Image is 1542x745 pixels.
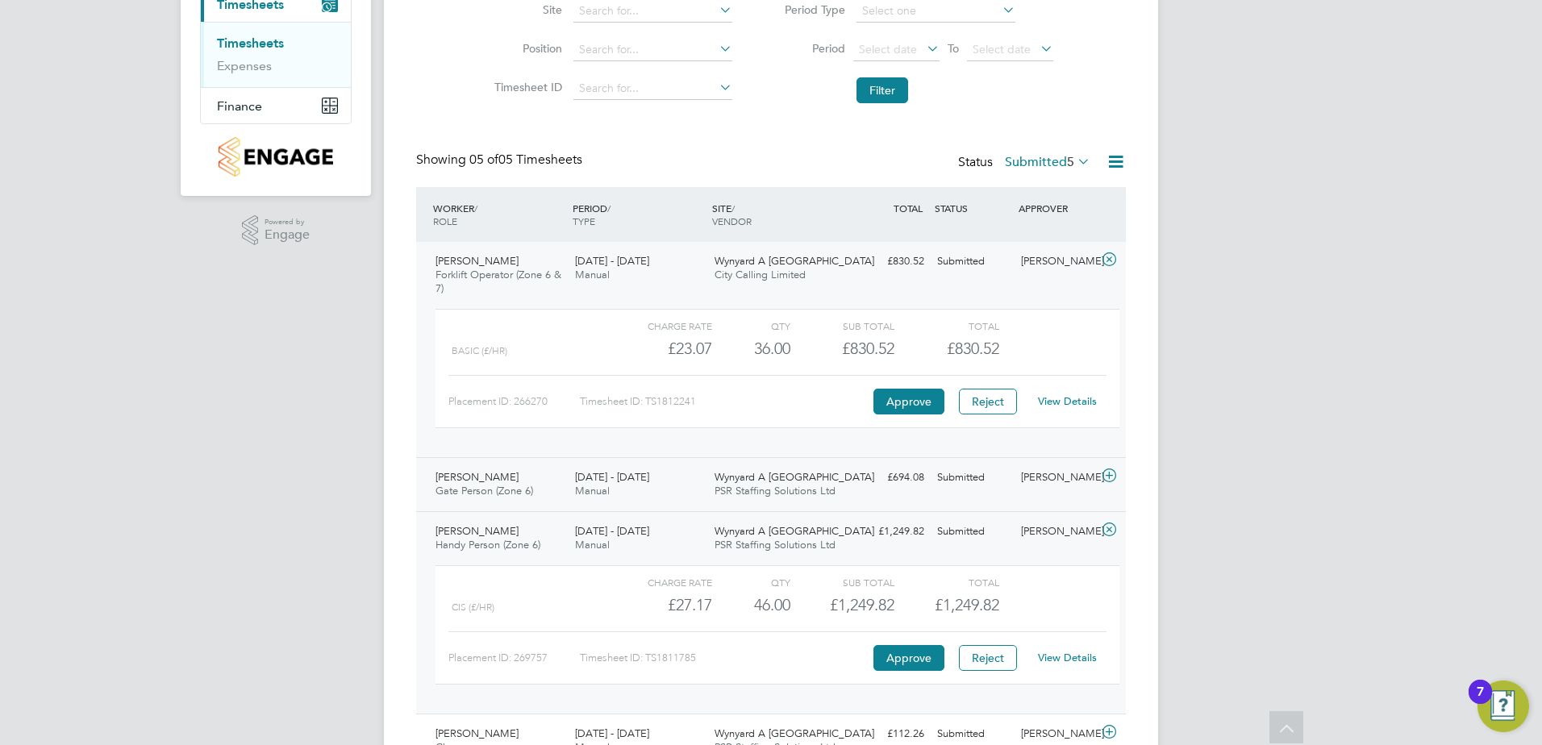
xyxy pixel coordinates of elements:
div: Total [894,572,998,592]
div: APPROVER [1015,194,1098,223]
div: Timesheet ID: TS1812241 [580,389,869,414]
span: Manual [575,538,610,551]
span: To [943,38,964,59]
span: Manual [575,484,610,497]
span: Manual [575,268,610,281]
div: £23.07 [608,335,712,362]
span: Wynyard A [GEOGRAPHIC_DATA] [715,726,874,740]
span: / [731,202,735,214]
div: £1,249.82 [847,518,931,545]
span: [PERSON_NAME] [436,470,519,484]
label: Site [490,2,562,17]
span: [PERSON_NAME] [436,524,519,538]
input: Search for... [573,39,732,61]
div: Total [894,316,998,335]
span: 5 [1067,154,1074,170]
span: Finance [217,98,262,114]
span: Gate Person (Zone 6) [436,484,533,497]
div: Submitted [931,518,1015,545]
div: 36.00 [712,335,790,362]
a: Timesheets [217,35,284,51]
span: City Calling Limited [715,268,806,281]
span: CIS (£/HR) [452,601,494,613]
a: Powered byEngage [242,215,310,246]
span: Powered by [265,215,310,229]
span: [DATE] - [DATE] [575,726,649,740]
div: Submitted [931,464,1015,491]
div: Placement ID: 269757 [448,645,580,671]
img: countryside-properties-logo-retina.png [219,137,332,177]
span: [DATE] - [DATE] [575,254,649,268]
div: [PERSON_NAME] [1015,464,1098,491]
div: Charge rate [608,316,712,335]
div: SITE [708,194,848,235]
button: Open Resource Center, 7 new notifications [1477,680,1529,732]
span: / [474,202,477,214]
div: QTY [712,572,790,592]
button: Filter [856,77,908,103]
span: VENDOR [712,214,752,227]
div: 7 [1477,692,1484,713]
span: Basic (£/HR) [452,345,507,356]
span: [DATE] - [DATE] [575,524,649,538]
span: Select date [973,42,1031,56]
span: Wynyard A [GEOGRAPHIC_DATA] [715,254,874,268]
div: £27.17 [608,592,712,618]
span: TYPE [573,214,595,227]
div: Sub Total [790,316,894,335]
div: 46.00 [712,592,790,618]
div: Sub Total [790,572,894,592]
span: Wynyard A [GEOGRAPHIC_DATA] [715,524,874,538]
a: Go to home page [200,137,352,177]
label: Timesheet ID [490,80,562,94]
label: Submitted [1005,154,1090,170]
span: / [607,202,611,214]
div: Charge rate [608,572,712,592]
span: [PERSON_NAME] [436,254,519,268]
div: [PERSON_NAME] [1015,248,1098,275]
button: Reject [959,389,1017,414]
span: [PERSON_NAME] [436,726,519,740]
input: Search for... [573,77,732,100]
button: Approve [873,389,944,414]
span: 05 Timesheets [469,152,582,168]
a: View Details [1038,651,1097,664]
div: Timesheets [201,22,351,87]
span: Forklift Operator (Zone 6 & 7) [436,268,561,295]
span: [DATE] - [DATE] [575,470,649,484]
div: Placement ID: 266270 [448,389,580,414]
div: [PERSON_NAME] [1015,518,1098,545]
span: Wynyard A [GEOGRAPHIC_DATA] [715,470,874,484]
button: Finance [201,88,351,123]
span: 05 of [469,152,498,168]
label: Position [490,41,562,56]
div: STATUS [931,194,1015,223]
div: Status [958,152,1094,174]
div: PERIOD [569,194,708,235]
a: View Details [1038,394,1097,408]
div: QTY [712,316,790,335]
span: PSR Staffing Solutions Ltd [715,538,836,551]
div: Showing [416,152,586,169]
div: Submitted [931,248,1015,275]
span: TOTAL [894,202,923,214]
span: ROLE [433,214,457,227]
span: PSR Staffing Solutions Ltd [715,484,836,497]
a: Expenses [217,58,272,73]
div: £1,249.82 [790,592,894,618]
button: Approve [873,645,944,671]
div: £830.52 [847,248,931,275]
span: Handy Person (Zone 6) [436,538,540,551]
span: Engage [265,228,310,242]
div: WORKER [429,194,569,235]
div: Timesheet ID: TS1811785 [580,645,869,671]
label: Period [773,41,845,56]
button: Reject [959,645,1017,671]
span: £830.52 [947,339,999,358]
span: Select date [859,42,917,56]
span: £1,249.82 [935,595,999,614]
label: Period Type [773,2,845,17]
div: £830.52 [790,335,894,362]
div: £694.08 [847,464,931,491]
